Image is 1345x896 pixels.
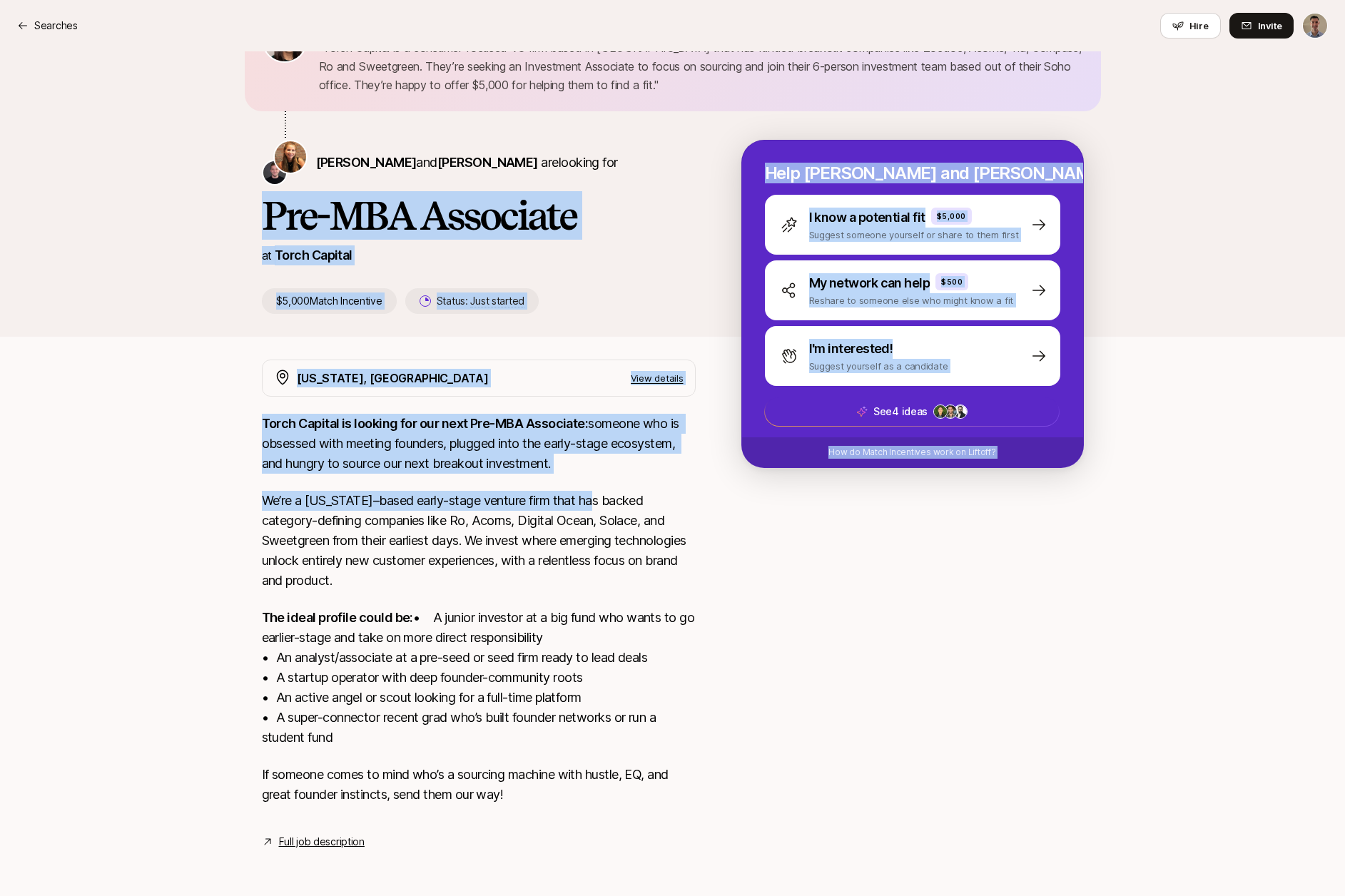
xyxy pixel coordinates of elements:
[262,194,696,237] h1: Pre-MBA Associate
[263,161,286,184] img: Christopher Harper
[262,246,272,265] p: at
[297,369,489,387] p: [US_STATE], [GEOGRAPHIC_DATA]
[809,359,948,373] p: Suggest yourself as a candidate
[416,155,537,170] span: and
[944,405,957,418] img: 599478ff_1391_42ac_84de_cbe7b0ac67ed.jpg
[809,273,930,293] p: My network can help
[34,17,78,34] p: Searches
[437,155,538,170] span: [PERSON_NAME]
[262,608,696,748] p: • A junior investor at a big fund who wants to go earlier-stage and take on more direct responsib...
[941,276,963,287] p: $500
[809,228,1019,242] p: Suggest someone yourself or share to them first
[1229,13,1294,39] button: Invite
[809,208,925,228] p: I know a potential fit
[470,295,524,307] span: Just started
[275,248,352,263] a: Torch Capital
[437,292,524,310] p: Status:
[316,155,417,170] span: [PERSON_NAME]
[262,414,696,474] p: someone who is obsessed with meeting founders, plugged into the early-stage ecosystem, and hungry...
[319,39,1084,94] p: " Torch Capital is a consumer-focused VC firm based in [GEOGRAPHIC_DATA] that has funded breakout...
[262,491,696,591] p: We’re a [US_STATE]–based early-stage venture firm that has backed category-defining companies lik...
[764,397,1060,427] button: See4 ideas
[873,403,927,420] p: See 4 ideas
[765,163,1060,183] p: Help [PERSON_NAME] and [PERSON_NAME] hire
[262,765,696,805] p: If someone comes to mind who’s a sourcing machine with hustle, EQ, and great founder instincts, s...
[934,405,947,418] img: 945ae836_be8d_49fe_9090_3bb1436381ce.jpg
[954,405,967,418] img: 4bc82738_529e_4361_9fef_fdb190a9b82e.jpg
[1302,13,1328,39] button: Ben Levinson
[1258,19,1282,33] span: Invite
[828,446,995,459] p: How do Match Incentives work on Liftoff?
[262,288,397,314] p: $5,000 Match Incentive
[1160,13,1221,39] button: Hire
[631,371,684,385] p: View details
[262,610,413,625] strong: The ideal profile could be:
[937,210,966,222] p: $5,000
[1189,19,1209,33] span: Hire
[316,153,618,173] p: are looking for
[809,339,893,359] p: I'm interested!
[275,141,306,173] img: Katie Reiner
[1303,14,1327,38] img: Ben Levinson
[809,293,1014,307] p: Reshare to someone else who might know a fit
[279,833,365,850] a: Full job description
[262,416,589,431] strong: Torch Capital is looking for our next Pre-MBA Associate:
